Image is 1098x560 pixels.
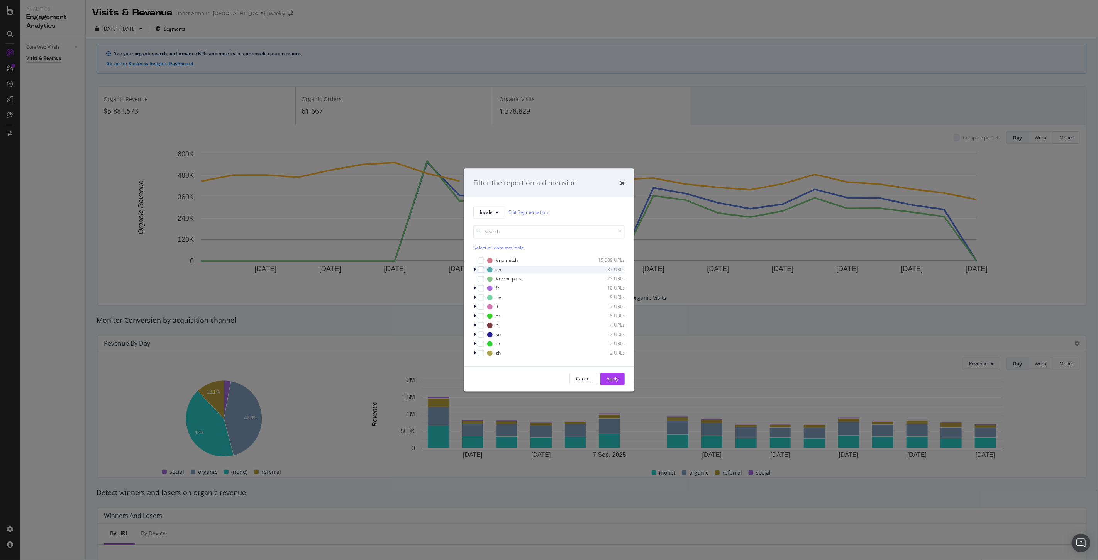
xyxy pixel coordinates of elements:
[607,376,618,382] div: Apply
[496,294,501,301] div: de
[620,178,625,188] div: times
[569,373,597,385] button: Cancel
[587,257,625,264] div: 15,009 URLs
[473,244,625,251] div: Select all data available
[1072,534,1090,552] div: Open Intercom Messenger
[587,350,625,356] div: 2 URLs
[473,206,505,219] button: locale
[473,225,625,238] input: Search
[496,313,501,319] div: es
[496,276,524,282] div: #error_parse
[587,322,625,329] div: 4 URLs
[496,257,518,264] div: #nomatch
[464,169,634,392] div: modal
[496,266,501,273] div: en
[587,304,625,310] div: 7 URLs
[496,285,499,292] div: fr
[587,313,625,319] div: 5 URLs
[473,178,577,188] div: Filter the report on a dimension
[576,376,591,382] div: Cancel
[587,276,625,282] div: 23 URLs
[587,294,625,301] div: 9 URLs
[496,304,498,310] div: it
[587,266,625,273] div: 37 URLs
[496,331,501,338] div: ko
[600,373,625,385] button: Apply
[508,209,548,217] a: Edit Segmentation
[587,341,625,347] div: 2 URLs
[587,331,625,338] div: 2 URLs
[480,209,493,216] span: locale
[496,322,500,329] div: nl
[496,341,500,347] div: th
[496,350,501,356] div: zh
[587,285,625,292] div: 18 URLs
